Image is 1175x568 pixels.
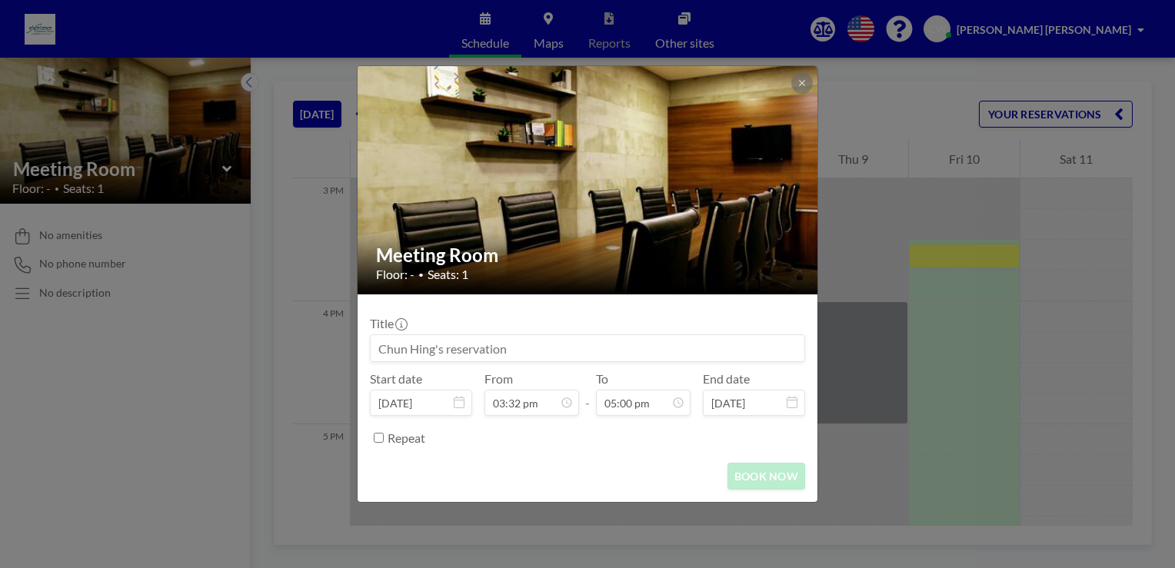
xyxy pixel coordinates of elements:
[596,371,608,387] label: To
[388,430,425,446] label: Repeat
[428,267,468,282] span: Seats: 1
[418,269,424,281] span: •
[370,371,422,387] label: Start date
[358,27,819,334] img: 537.jpg
[703,371,750,387] label: End date
[585,377,590,410] span: -
[371,335,804,361] input: Chun Hing's reservation
[484,371,513,387] label: From
[376,267,414,282] span: Floor: -
[727,463,805,490] button: BOOK NOW
[370,316,406,331] label: Title
[376,244,801,267] h2: Meeting Room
